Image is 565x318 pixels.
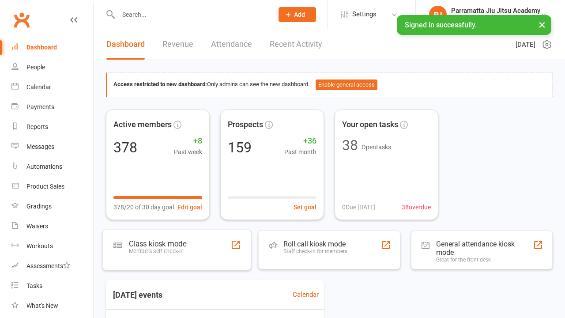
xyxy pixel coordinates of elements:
[129,239,186,248] div: Class kiosk mode
[26,262,70,269] div: Assessments
[113,118,172,131] span: Active members
[294,11,305,18] span: Add
[26,302,58,309] div: What's New
[270,29,322,60] a: Recent Activity
[11,77,93,97] a: Calendar
[342,202,376,212] span: 0 Due [DATE]
[283,248,347,254] div: Staff check-in for members
[451,15,540,23] div: Parramatta Jiu Jitsu Academy
[342,138,358,152] div: 38
[106,287,169,303] h3: [DATE] events
[177,202,202,212] button: Edit goal
[11,256,93,276] a: Assessments
[211,29,252,60] a: Attendance
[11,157,93,177] a: Automations
[402,202,431,212] span: 38 overdue
[106,29,145,60] a: Dashboard
[362,144,391,151] span: Open tasks
[26,223,48,230] div: Waivers
[436,240,533,257] div: General attendance kiosk mode
[26,143,54,150] div: Messages
[174,135,202,148] span: +8
[429,6,447,23] div: PJ
[26,242,53,250] div: Workouts
[283,240,347,248] div: Roll call kiosk mode
[116,8,267,21] input: Search...
[352,4,377,24] span: Settings
[228,140,252,155] div: 159
[436,257,533,263] div: Great for the front desk
[174,147,202,157] span: Past week
[516,39,535,50] span: [DATE]
[228,118,263,131] span: Prospects
[11,216,93,236] a: Waivers
[113,202,174,212] span: 378/20 of 30 day goal
[162,29,193,60] a: Revenue
[11,296,93,316] a: What's New
[11,117,93,137] a: Reports
[451,7,540,15] div: Parramatta Jiu Jitsu Academy
[405,21,477,29] span: Signed in successfully.
[113,79,546,90] div: Only admins can see the new dashboard.
[11,38,93,57] a: Dashboard
[26,44,57,51] div: Dashboard
[129,248,186,254] div: Members self check-in
[26,282,42,289] div: Tasks
[26,123,48,130] div: Reports
[284,147,316,157] span: Past month
[26,103,54,110] div: Payments
[11,276,93,296] a: Tasks
[279,7,316,22] button: Add
[26,163,62,170] div: Automations
[11,236,93,256] a: Workouts
[284,135,316,148] span: +36
[316,79,377,90] button: Enable general access
[534,15,550,34] button: ×
[11,177,93,197] a: Product Sales
[26,183,64,190] div: Product Sales
[11,97,93,117] a: Payments
[26,203,52,210] div: Gradings
[113,140,137,155] div: 378
[26,64,45,71] div: People
[11,197,93,216] a: Gradings
[293,289,319,300] a: Calendar
[11,9,33,31] a: Clubworx
[11,137,93,157] a: Messages
[26,83,51,91] div: Calendar
[294,202,316,212] button: Set goal
[11,57,93,77] a: People
[342,118,398,131] span: Your open tasks
[113,81,207,87] strong: Access restricted to new dashboard:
